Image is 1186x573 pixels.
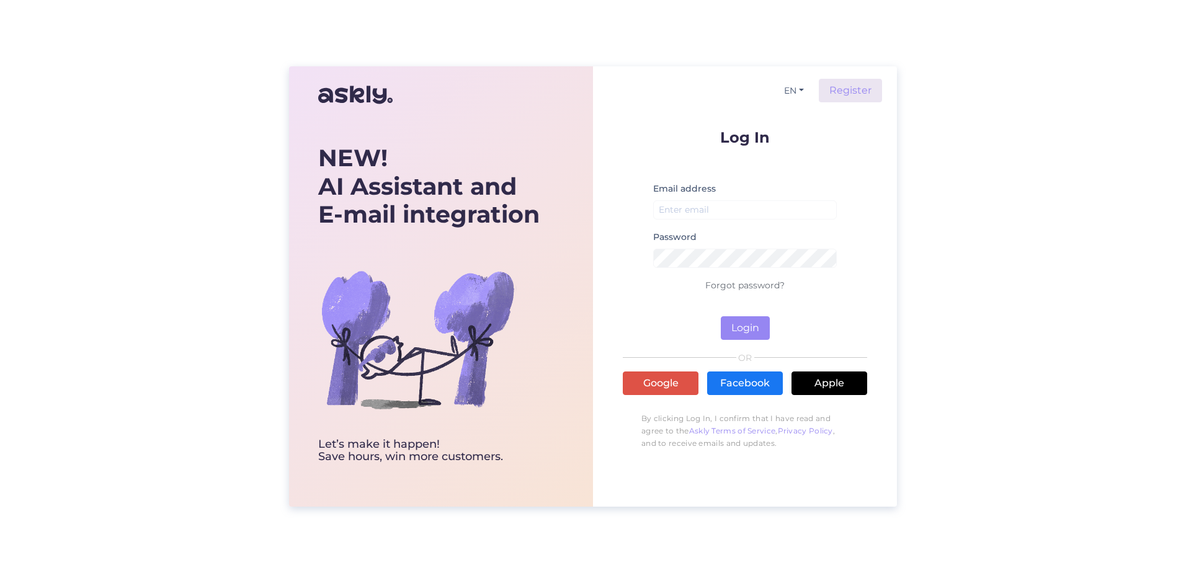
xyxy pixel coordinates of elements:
[779,82,809,100] button: EN
[819,79,882,102] a: Register
[318,143,388,172] b: NEW!
[623,130,867,145] p: Log In
[318,438,540,463] div: Let’s make it happen! Save hours, win more customers.
[791,371,867,395] a: Apple
[623,371,698,395] a: Google
[778,426,833,435] a: Privacy Policy
[318,144,540,229] div: AI Assistant and E-mail integration
[318,80,393,110] img: Askly
[707,371,783,395] a: Facebook
[318,240,517,438] img: bg-askly
[736,353,754,362] span: OR
[705,280,785,291] a: Forgot password?
[721,316,770,340] button: Login
[689,426,776,435] a: Askly Terms of Service
[653,182,716,195] label: Email address
[623,406,867,456] p: By clicking Log In, I confirm that I have read and agree to the , , and to receive emails and upd...
[653,200,837,220] input: Enter email
[653,231,697,244] label: Password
